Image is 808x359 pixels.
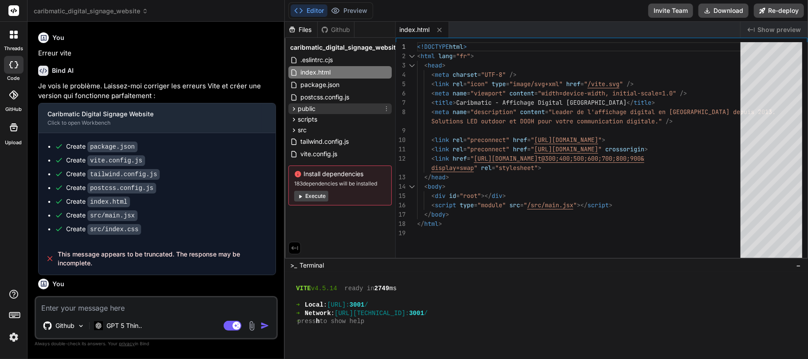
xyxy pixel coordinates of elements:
[467,108,470,116] span: =
[509,80,563,88] span: "image/svg+xml"
[566,80,580,88] span: href
[119,341,135,346] span: privacy
[463,136,467,144] span: =
[548,108,751,116] span: "Leader de l'affichage digital en [GEOGRAPHIC_DATA] depui
[300,149,338,159] span: vite.config.js
[573,201,577,209] span: "
[399,25,430,34] span: index.html
[456,52,470,60] span: "fr"
[666,117,673,125] span: />
[424,182,428,190] span: <
[435,80,449,88] span: link
[477,71,481,79] span: =
[87,183,156,193] code: postcss.config.js
[406,182,418,191] div: Click to collapse the range.
[323,301,327,309] span: :
[296,284,311,293] span: VITE
[428,61,442,69] span: head
[296,317,297,326] span: ➜
[297,317,316,326] span: press
[431,71,435,79] span: <
[527,201,573,209] span: /src/main.jsx
[374,284,390,293] span: 2749
[38,48,276,59] p: Erreur vite
[435,99,453,107] span: title
[634,99,651,107] span: title
[467,154,470,162] span: =
[431,136,435,144] span: <
[260,321,269,330] img: icon
[290,43,399,52] span: caribmatic_digital_signage_website
[445,173,449,181] span: >
[651,99,655,107] span: >
[435,89,449,97] span: meta
[300,261,324,270] span: Terminal
[587,80,619,88] span: /vite.svg
[5,106,22,113] label: GitHub
[291,4,327,17] button: Editor
[421,52,435,60] span: html
[396,98,406,107] div: 7
[453,80,463,88] span: rel
[435,192,445,200] span: div
[453,108,467,116] span: name
[294,170,386,178] span: Install dependencies
[513,145,527,153] span: href
[47,119,252,126] div: Click to open Workbench
[474,154,538,162] span: [URL][DOMAIN_NAME]
[431,117,609,125] span: Solutions LED outdoor et DOOH pour votre communica
[598,145,602,153] span: "
[506,80,509,88] span: =
[39,103,261,133] button: Caribmatic Digital Signage WebsiteClick to open Workbench
[431,89,435,97] span: <
[431,192,435,200] span: <
[492,164,495,172] span: =
[66,156,145,165] div: Create
[66,197,130,206] div: Create
[305,301,323,309] span: Local
[396,51,406,61] div: 2
[470,108,516,116] span: "description"
[481,71,506,79] span: "UTF-8"
[396,173,406,182] div: 13
[294,180,386,187] span: 183 dependencies will be installed
[6,330,21,345] img: settings
[453,52,456,60] span: =
[609,201,612,209] span: >
[442,61,445,69] span: >
[453,71,477,79] span: charset
[460,201,474,209] span: type
[396,89,406,98] div: 6
[538,164,541,172] span: >
[300,92,350,103] span: postcss.config.js
[467,80,488,88] span: "icon"
[531,136,534,144] span: "
[467,136,509,144] span: "preconnect"
[627,80,634,88] span: />
[424,173,431,181] span: </
[424,220,438,228] span: html
[396,154,406,163] div: 12
[453,89,467,97] span: name
[698,4,749,18] button: Download
[492,192,502,200] span: div
[453,136,463,144] span: rel
[509,201,520,209] span: src
[58,250,268,268] span: This message appears to be truncated. The response may be incomplete.
[66,142,138,151] div: Create
[300,136,350,147] span: tailwind.config.js
[648,4,693,18] button: Invite Team
[474,201,477,209] span: =
[680,89,687,97] span: />
[396,201,406,210] div: 16
[467,145,509,153] span: "preconnect"
[453,154,467,162] span: href
[431,154,435,162] span: <
[38,81,276,101] p: Je vois le problème. Laissez-moi corriger les erreurs Vite et créer une version qui fonctionne pa...
[406,61,418,70] div: Click to collapse the range.
[52,66,74,75] h6: Bind AI
[424,210,431,218] span: </
[534,89,538,97] span: =
[396,42,406,51] div: 1
[327,4,371,17] button: Preview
